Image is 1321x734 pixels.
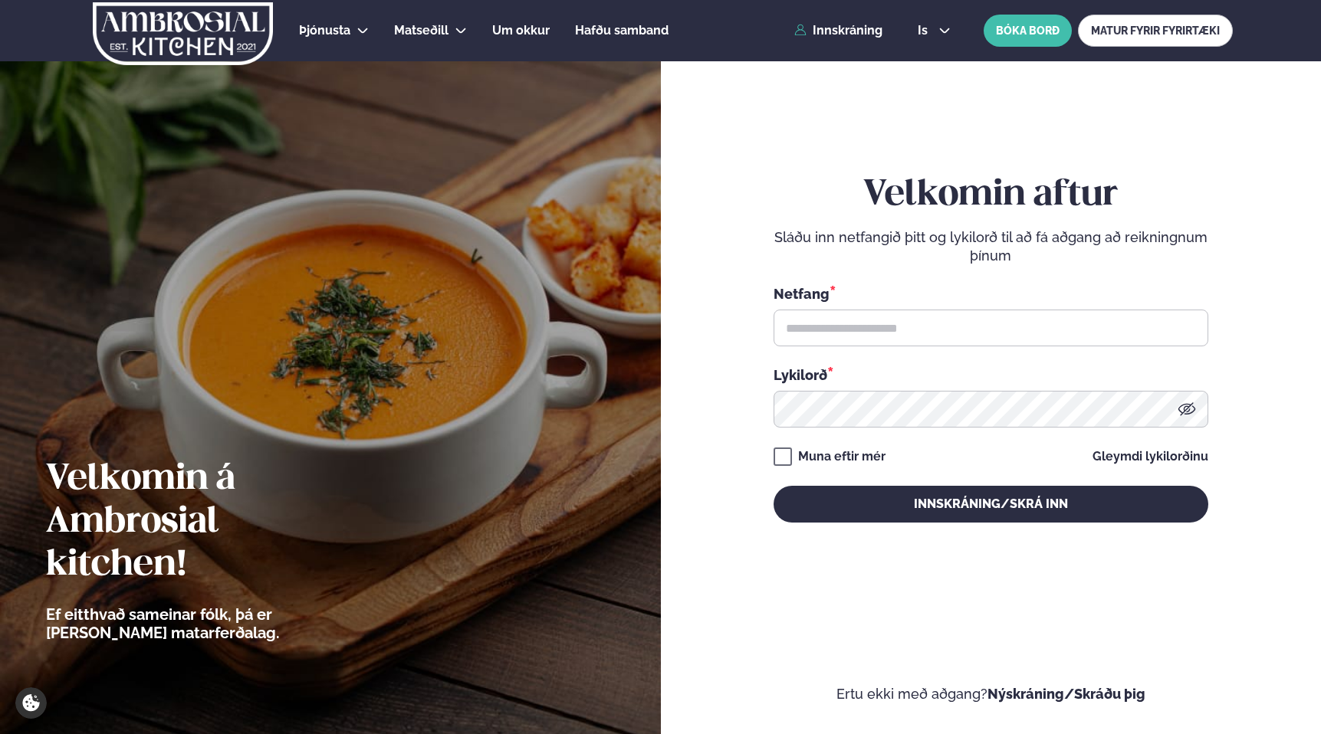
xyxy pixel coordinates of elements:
a: Um okkur [492,21,550,40]
p: Ef eitthvað sameinar fólk, þá er [PERSON_NAME] matarferðalag. [46,605,364,642]
a: Innskráning [794,24,882,38]
div: Netfang [774,283,1208,303]
h2: Velkomin á Ambrosial kitchen! [46,458,364,587]
button: is [905,25,963,37]
p: Ertu ekki með aðgang? [707,685,1276,703]
span: Þjónusta [299,23,350,38]
a: Nýskráning/Skráðu þig [987,686,1145,702]
button: BÓKA BORÐ [984,15,1072,47]
span: Um okkur [492,23,550,38]
a: Matseðill [394,21,449,40]
p: Sláðu inn netfangið þitt og lykilorð til að fá aðgang að reikningnum þínum [774,228,1208,265]
span: Hafðu samband [575,23,669,38]
h2: Velkomin aftur [774,174,1208,217]
a: MATUR FYRIR FYRIRTÆKI [1078,15,1233,47]
span: Matseðill [394,23,449,38]
a: Hafðu samband [575,21,669,40]
span: is [918,25,932,37]
a: Gleymdi lykilorðinu [1093,451,1208,463]
a: Cookie settings [15,687,47,719]
div: Lykilorð [774,365,1208,385]
a: Þjónusta [299,21,350,40]
button: Innskráning/Skrá inn [774,486,1208,523]
img: logo [91,2,274,65]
